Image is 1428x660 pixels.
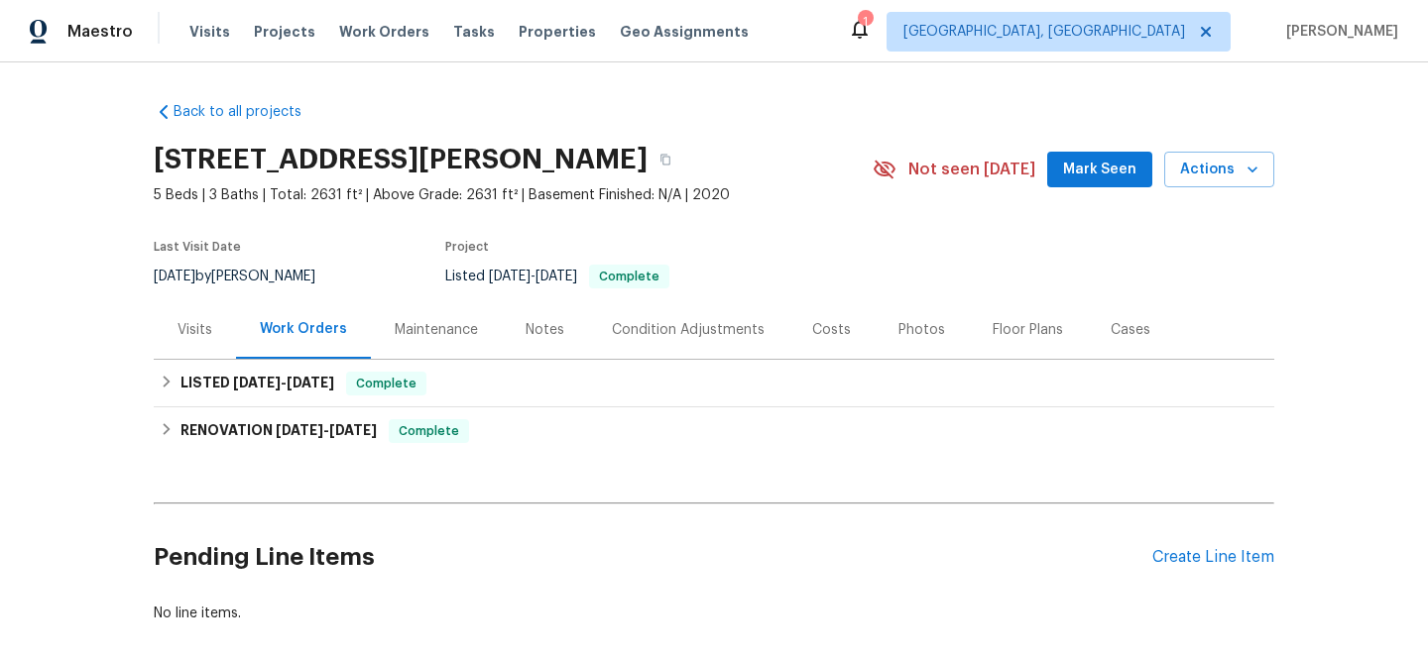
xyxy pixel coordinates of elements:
[154,360,1274,407] div: LISTED [DATE]-[DATE]Complete
[1063,158,1136,182] span: Mark Seen
[453,25,495,39] span: Tasks
[189,22,230,42] span: Visits
[519,22,596,42] span: Properties
[489,270,577,283] span: -
[233,376,281,389] span: [DATE]
[260,319,347,339] div: Work Orders
[1164,152,1274,188] button: Actions
[180,419,377,443] h6: RENOVATION
[1111,320,1150,340] div: Cases
[1047,152,1152,188] button: Mark Seen
[1278,22,1398,42] span: [PERSON_NAME]
[254,22,315,42] span: Projects
[154,241,241,253] span: Last Visit Date
[489,270,531,283] span: [DATE]
[1152,548,1274,567] div: Create Line Item
[154,407,1274,455] div: RENOVATION [DATE]-[DATE]Complete
[329,423,377,437] span: [DATE]
[154,604,1274,623] div: No line items.
[348,374,424,393] span: Complete
[591,271,667,282] span: Complete
[154,511,1152,604] h2: Pending Line Items
[620,22,749,42] span: Geo Assignments
[1180,158,1258,182] span: Actions
[526,320,564,340] div: Notes
[812,320,851,340] div: Costs
[898,320,945,340] div: Photos
[178,320,212,340] div: Visits
[908,160,1035,179] span: Not seen [DATE]
[858,12,872,32] div: 1
[276,423,377,437] span: -
[287,376,334,389] span: [DATE]
[535,270,577,283] span: [DATE]
[154,265,339,288] div: by [PERSON_NAME]
[67,22,133,42] span: Maestro
[993,320,1063,340] div: Floor Plans
[180,372,334,395] h6: LISTED
[154,150,648,169] h2: [STREET_ADDRESS][PERSON_NAME]
[395,320,478,340] div: Maintenance
[391,421,467,441] span: Complete
[612,320,765,340] div: Condition Adjustments
[154,270,195,283] span: [DATE]
[276,423,323,437] span: [DATE]
[154,185,873,205] span: 5 Beds | 3 Baths | Total: 2631 ft² | Above Grade: 2631 ft² | Basement Finished: N/A | 2020
[445,241,489,253] span: Project
[339,22,429,42] span: Work Orders
[903,22,1185,42] span: [GEOGRAPHIC_DATA], [GEOGRAPHIC_DATA]
[445,270,669,283] span: Listed
[648,142,683,177] button: Copy Address
[154,102,344,122] a: Back to all projects
[233,376,334,389] span: -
